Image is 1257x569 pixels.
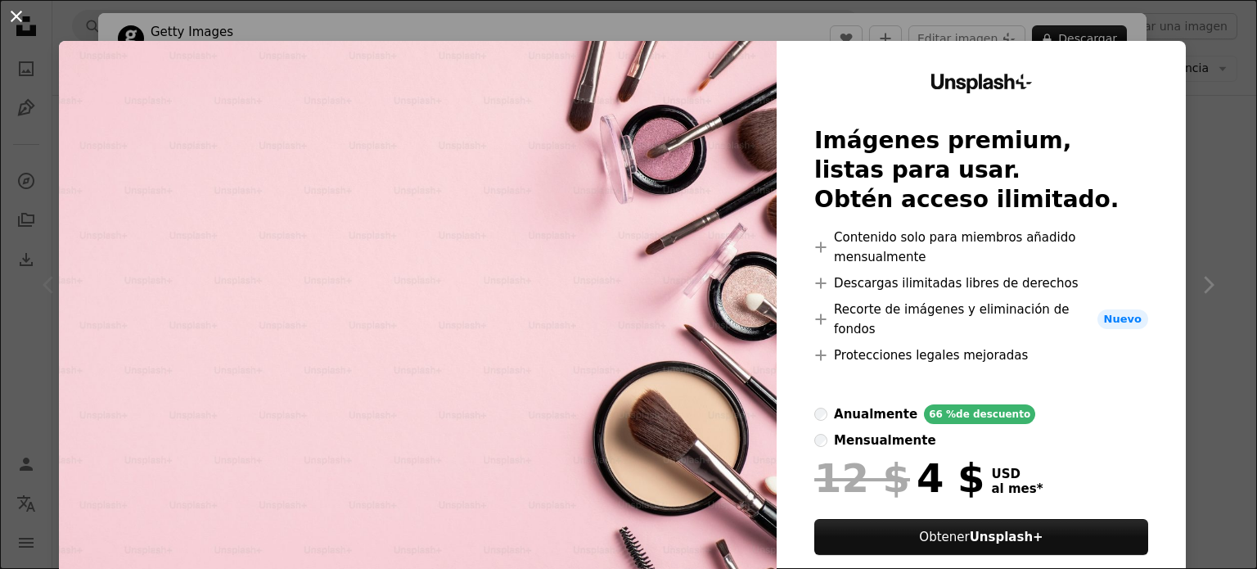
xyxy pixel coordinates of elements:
[924,404,1035,424] div: 66 % de descuento
[814,519,1148,555] button: ObtenerUnsplash+
[814,273,1148,293] li: Descargas ilimitadas libres de derechos
[814,457,984,499] div: 4 $
[814,408,827,421] input: anualmente66 %de descuento
[814,457,910,499] span: 12 $
[834,404,917,424] div: anualmente
[814,300,1148,339] li: Recorte de imágenes y eliminación de fondos
[814,434,827,447] input: mensualmente
[992,481,1043,496] span: al mes *
[814,345,1148,365] li: Protecciones legales mejoradas
[814,228,1148,267] li: Contenido solo para miembros añadido mensualmente
[814,126,1148,215] h2: Imágenes premium, listas para usar. Obtén acceso ilimitado.
[970,530,1043,544] strong: Unsplash+
[1097,309,1148,329] span: Nuevo
[834,431,935,450] div: mensualmente
[992,467,1043,481] span: USD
